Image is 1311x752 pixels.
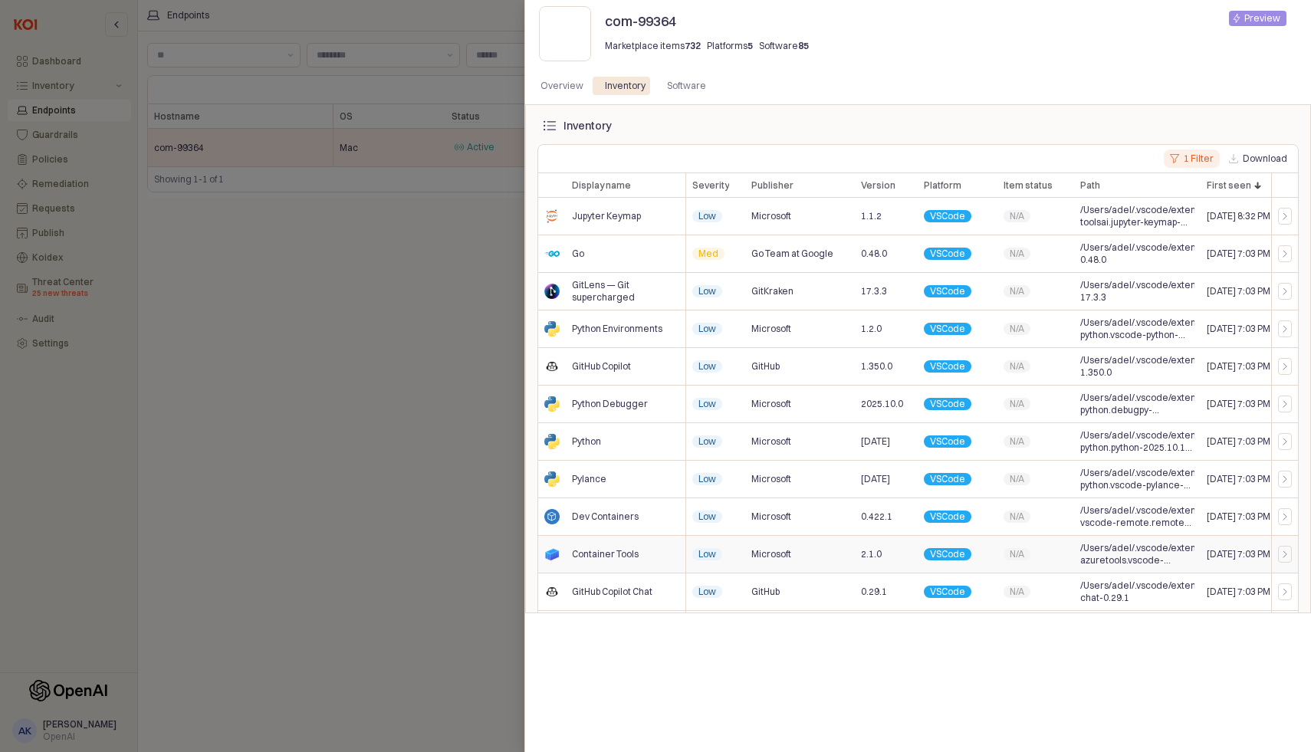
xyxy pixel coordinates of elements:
[685,40,701,51] strong: 732
[861,473,890,485] span: [DATE]
[572,248,584,260] span: Go
[1207,435,1270,448] span: [DATE] 7:03 PM
[1080,354,1194,379] span: /Users/adel/.vscode/extensions/github.copilot-1.350.0
[1080,204,1194,228] span: /Users/adel/.vscode/extensions/ms-toolsai.jupyter-keymap-1.1.2
[930,285,965,297] span: VSCode
[930,323,965,335] span: VSCode
[861,210,882,222] span: 1.1.2
[1010,435,1024,448] span: N/A
[930,548,965,560] span: VSCode
[861,398,903,410] span: 2025.10.0
[751,586,780,598] span: GitHub
[930,210,965,222] span: VSCode
[1207,398,1270,410] span: [DATE] 7:03 PM
[1080,179,1100,192] span: Path
[1080,392,1194,416] span: /Users/adel/.vscode/extensions/ms-python.debugpy-2025.10.0-darwin-arm64
[1080,467,1194,491] span: /Users/adel/.vscode/extensions/ms-python.vscode-pylance-2025.6.2
[861,323,882,335] span: 1.2.0
[1207,586,1270,598] span: [DATE] 7:03 PM
[596,77,655,95] div: Inventory
[698,586,716,598] span: Low
[751,360,780,373] span: GitHub
[698,210,716,222] span: Low
[1010,210,1024,222] span: N/A
[572,360,631,373] span: GitHub Copilot
[658,77,715,95] div: Software
[698,548,716,560] span: Low
[861,179,895,192] span: Version
[747,40,753,51] strong: 5
[1010,511,1024,523] span: N/A
[1207,323,1270,335] span: [DATE] 7:03 PM
[1080,542,1194,566] span: /Users/adel/.vscode/extensions/ms-azuretools.vscode-containers-2.1.0
[572,473,606,485] span: Pylance
[1244,11,1280,26] div: Preview
[930,586,965,598] span: VSCode
[861,548,882,560] span: 2.1.0
[1080,504,1194,529] span: /Users/adel/.vscode/extensions/ms-vscode-remote.remote-containers-0.422.1
[1207,179,1251,192] span: First seen
[861,511,892,523] span: 0.422.1
[605,39,701,53] p: Marketplace items
[1207,210,1270,222] span: [DATE] 8:32 PM
[751,548,791,560] span: Microsoft
[759,39,809,53] p: Software
[1080,241,1194,266] span: /Users/adel/.vscode/extensions/golang.go-0.48.0
[698,435,716,448] span: Low
[572,279,679,304] span: GitLens — Git supercharged
[751,285,793,297] span: GitKraken
[1010,398,1024,410] span: N/A
[698,398,716,410] span: Low
[1010,548,1024,560] span: N/A
[667,77,706,95] div: Software
[930,435,965,448] span: VSCode
[1207,285,1270,297] span: [DATE] 7:03 PM
[751,398,791,410] span: Microsoft
[1010,586,1024,598] span: N/A
[540,77,583,95] div: Overview
[698,285,716,297] span: Low
[605,11,892,31] p: com-99364
[698,323,716,335] span: Low
[1010,473,1024,485] span: N/A
[1080,429,1194,454] span: /Users/adel/.vscode/extensions/ms-python.python-2025.10.1-darwin-arm64
[572,435,601,448] span: Python
[1010,248,1024,260] span: N/A
[698,248,718,260] span: Med
[572,323,662,335] span: Python Environments
[751,179,793,192] span: Publisher
[572,511,639,523] span: Dev Containers
[1010,360,1024,373] span: N/A
[930,248,965,260] span: VSCode
[798,40,809,51] strong: 85
[572,548,639,560] span: Container Tools
[572,398,648,410] span: Python Debugger
[1164,149,1220,168] button: 1 Filter
[861,285,887,297] span: 17.3.3
[930,360,965,373] span: VSCode
[698,473,716,485] span: Low
[1080,580,1194,604] span: /Users/adel/.vscode/extensions/github.copilot-chat-0.29.1
[1207,511,1270,523] span: [DATE] 7:03 PM
[924,179,961,192] span: Platform
[605,77,646,95] div: Inventory
[692,179,729,192] span: Severity
[1010,285,1024,297] span: N/A
[572,210,641,222] span: Jupyter Keymap
[751,511,791,523] span: Microsoft
[698,360,716,373] span: Low
[531,77,593,95] div: Overview
[861,586,887,598] span: 0.29.1
[861,360,892,373] span: 1.350.0
[1207,248,1270,260] span: [DATE] 7:03 PM
[1010,323,1024,335] span: N/A
[861,435,890,448] span: [DATE]
[751,248,833,260] span: Go Team at Google
[1080,279,1194,304] span: /Users/adel/.vscode/extensions/[PERSON_NAME].gitlens-17.3.3
[698,511,716,523] span: Low
[572,179,631,192] span: Display name
[1080,317,1194,341] span: /Users/adel/.vscode/extensions/ms-python.vscode-python-envs-1.2.0-darwin-arm64
[1207,473,1270,485] span: [DATE] 7:03 PM
[1004,179,1053,192] span: Item status
[751,210,791,222] span: Microsoft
